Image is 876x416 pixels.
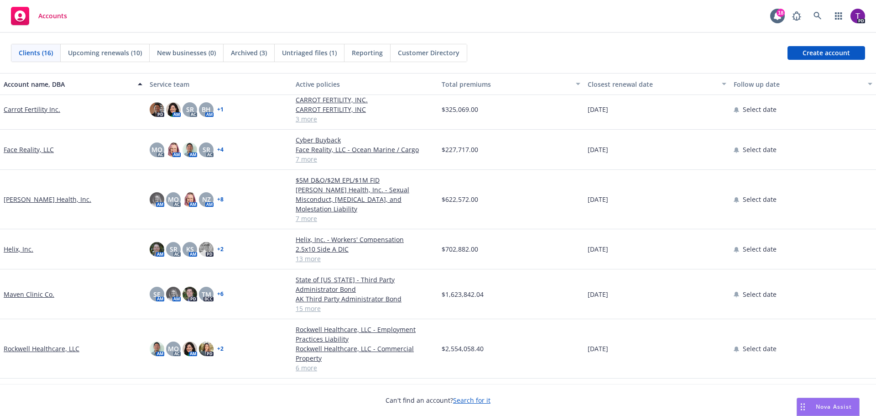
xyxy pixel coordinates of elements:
[296,214,434,223] a: 7 more
[588,145,608,154] span: [DATE]
[588,290,608,299] span: [DATE]
[829,7,848,25] a: Switch app
[296,275,434,294] a: State of [US_STATE] - Third Party Administrator Bond
[150,342,164,356] img: photo
[217,147,224,153] a: + 4
[296,154,434,164] a: 7 more
[296,325,434,344] a: Rockwell Healthcare, LLC - Employment Practices Liability
[282,48,337,58] span: Untriaged files (1)
[797,398,860,416] button: Nova Assist
[588,244,608,254] span: [DATE]
[153,290,161,299] span: SE
[743,195,777,204] span: Select date
[730,73,876,95] button: Follow up date
[850,9,865,23] img: photo
[453,396,490,405] a: Search for it
[182,342,197,356] img: photo
[296,244,434,254] a: 2.5x10 Side A DIC
[442,195,478,204] span: $622,572.00
[157,48,216,58] span: New businesses (0)
[150,242,164,257] img: photo
[442,145,478,154] span: $227,717.00
[296,294,434,304] a: AK Third Party Administrator Bond
[217,346,224,352] a: + 2
[231,48,267,58] span: Archived (3)
[202,290,211,299] span: TM
[296,95,434,105] a: CARROT FERTILITY, INC.
[186,244,194,254] span: KS
[803,44,850,62] span: Create account
[588,344,608,353] span: [DATE]
[217,107,224,112] a: + 1
[182,142,197,157] img: photo
[296,304,434,313] a: 15 more
[166,287,181,301] img: photo
[296,105,434,114] a: CARROT FERTILITY, INC
[442,344,484,353] span: $2,554,058.40
[584,73,730,95] button: Closest renewal date
[588,79,716,89] div: Closest renewal date
[743,105,777,114] span: Select date
[4,290,54,299] a: Maven Clinic Co.
[199,342,214,356] img: photo
[150,102,164,117] img: photo
[182,287,197,301] img: photo
[217,291,224,297] a: + 6
[777,9,785,17] div: 18
[442,244,478,254] span: $702,882.00
[170,244,177,254] span: SR
[787,7,806,25] a: Report a Bug
[4,244,33,254] a: Helix, Inc.
[38,12,67,20] span: Accounts
[442,79,570,89] div: Total premiums
[19,48,53,58] span: Clients (16)
[442,105,478,114] span: $325,069.00
[4,105,60,114] a: Carrot Fertility Inc.
[151,145,162,154] span: MQ
[150,79,288,89] div: Service team
[398,48,459,58] span: Customer Directory
[743,244,777,254] span: Select date
[166,142,181,157] img: photo
[816,403,852,411] span: Nova Assist
[734,79,862,89] div: Follow up date
[442,290,484,299] span: $1,623,842.04
[797,398,808,416] div: Drag to move
[352,48,383,58] span: Reporting
[202,105,211,114] span: BH
[588,195,608,204] span: [DATE]
[438,73,584,95] button: Total premiums
[296,185,434,214] a: [PERSON_NAME] Health, Inc. - Sexual Misconduct, [MEDICAL_DATA], and Molestation Liability
[150,192,164,207] img: photo
[168,195,179,204] span: MQ
[787,46,865,60] a: Create account
[292,73,438,95] button: Active policies
[588,105,608,114] span: [DATE]
[4,145,54,154] a: Face Reality, LLC
[199,242,214,257] img: photo
[743,344,777,353] span: Select date
[296,135,434,145] a: Cyber Buyback
[743,290,777,299] span: Select date
[202,195,211,204] span: NZ
[203,145,210,154] span: SR
[296,254,434,263] a: 13 more
[186,105,194,114] span: SR
[182,192,197,207] img: photo
[168,344,179,353] span: MQ
[4,344,79,353] a: Rockwell Healthcare, LLC
[296,235,434,244] a: Helix, Inc. - Workers' Compensation
[743,145,777,154] span: Select date
[217,247,224,252] a: + 2
[386,395,490,405] span: Can't find an account?
[296,363,434,373] a: 6 more
[296,79,434,89] div: Active policies
[7,3,71,29] a: Accounts
[4,79,132,89] div: Account name, DBA
[146,73,292,95] button: Service team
